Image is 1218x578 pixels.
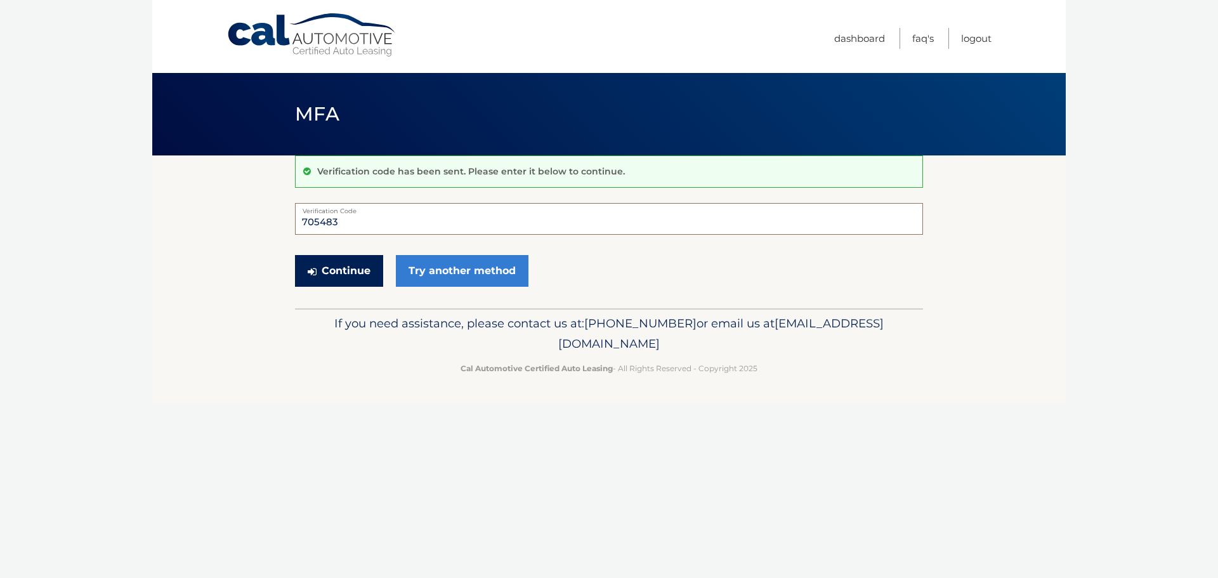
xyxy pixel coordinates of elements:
[961,28,992,49] a: Logout
[558,316,884,351] span: [EMAIL_ADDRESS][DOMAIN_NAME]
[295,203,923,235] input: Verification Code
[461,364,613,373] strong: Cal Automotive Certified Auto Leasing
[396,255,528,287] a: Try another method
[834,28,885,49] a: Dashboard
[317,166,625,177] p: Verification code has been sent. Please enter it below to continue.
[303,313,915,354] p: If you need assistance, please contact us at: or email us at
[303,362,915,375] p: - All Rights Reserved - Copyright 2025
[295,255,383,287] button: Continue
[226,13,398,58] a: Cal Automotive
[584,316,697,331] span: [PHONE_NUMBER]
[295,102,339,126] span: MFA
[295,203,923,213] label: Verification Code
[912,28,934,49] a: FAQ's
